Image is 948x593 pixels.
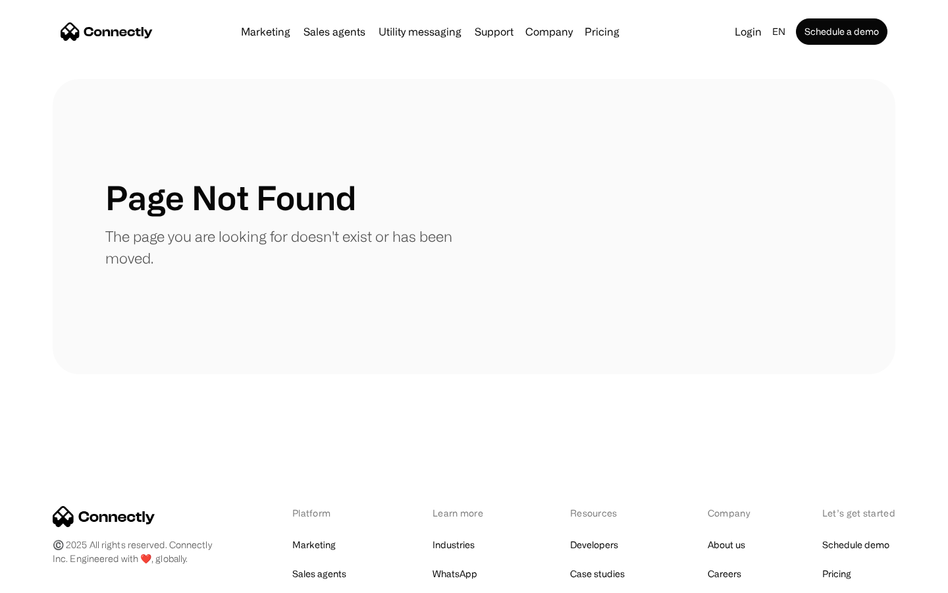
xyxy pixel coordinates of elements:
[105,178,356,217] h1: Page Not Found
[433,565,477,583] a: WhatsApp
[822,536,889,554] a: Schedule demo
[729,22,767,41] a: Login
[373,26,467,37] a: Utility messaging
[433,536,475,554] a: Industries
[26,570,79,588] ul: Language list
[708,506,754,520] div: Company
[822,565,851,583] a: Pricing
[525,22,573,41] div: Company
[292,536,336,554] a: Marketing
[292,565,346,583] a: Sales agents
[236,26,296,37] a: Marketing
[433,506,502,520] div: Learn more
[796,18,887,45] a: Schedule a demo
[570,506,639,520] div: Resources
[579,26,625,37] a: Pricing
[772,22,785,41] div: en
[708,536,745,554] a: About us
[570,536,618,554] a: Developers
[708,565,741,583] a: Careers
[822,506,895,520] div: Let’s get started
[292,506,364,520] div: Platform
[570,565,625,583] a: Case studies
[105,225,474,269] p: The page you are looking for doesn't exist or has been moved.
[469,26,519,37] a: Support
[13,569,79,588] aside: Language selected: English
[298,26,371,37] a: Sales agents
